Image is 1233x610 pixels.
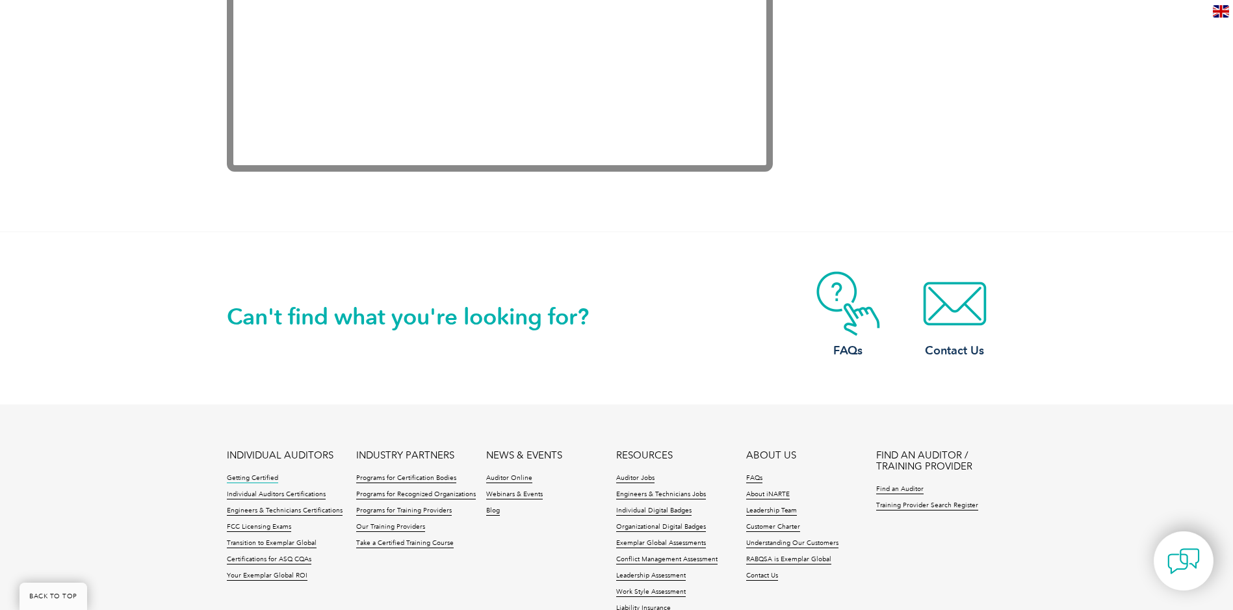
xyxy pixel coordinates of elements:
[796,271,900,336] img: contact-faq.webp
[746,572,778,581] a: Contact Us
[616,572,686,581] a: Leadership Assessment
[746,539,838,548] a: Understanding Our Customers
[903,343,1007,359] h3: Contact Us
[227,523,291,532] a: FCC Licensing Exams
[227,572,307,581] a: Your Exemplar Global ROI
[356,539,454,548] a: Take a Certified Training Course
[876,501,978,511] a: Training Provider Search Register
[616,539,706,548] a: Exemplar Global Assessments
[616,507,692,516] a: Individual Digital Badges
[227,306,617,327] h2: Can't find what you're looking for?
[796,271,900,359] a: FAQs
[19,583,87,610] a: BACK TO TOP
[486,450,562,461] a: NEWS & EVENTS
[227,507,343,516] a: Engineers & Technicians Certifications
[903,271,1007,359] a: Contact Us
[1213,5,1229,18] img: en
[903,271,1007,336] img: contact-email.webp
[876,450,1006,472] a: FIND AN AUDITOR / TRAINING PROVIDER
[486,490,543,499] a: Webinars & Events
[746,490,790,499] a: About iNARTE
[356,523,425,532] a: Our Training Providers
[1167,545,1200,577] img: contact-chat.png
[227,474,278,483] a: Getting Certified
[616,450,673,461] a: RESOURCES
[616,555,718,564] a: Conflict Management Assessment
[746,450,796,461] a: ABOUT US
[227,450,333,461] a: INDIVIDUAL AUDITORS
[227,490,326,499] a: Individual Auditors Certifications
[796,343,900,359] h3: FAQs
[486,507,500,516] a: Blog
[356,490,476,499] a: Programs for Recognized Organizations
[746,507,797,516] a: Leadership Team
[616,490,706,499] a: Engineers & Technicians Jobs
[486,474,532,483] a: Auditor Online
[616,474,655,483] a: Auditor Jobs
[746,474,762,483] a: FAQs
[616,588,686,597] a: Work Style Assessment
[616,523,706,532] a: Organizational Digital Badges
[227,555,311,564] a: Certifications for ASQ CQAs
[746,555,831,564] a: RABQSA is Exemplar Global
[746,523,800,532] a: Customer Charter
[356,474,456,483] a: Programs for Certification Bodies
[227,539,317,548] a: Transition to Exemplar Global
[356,507,452,516] a: Programs for Training Providers
[876,485,924,494] a: Find an Auditor
[356,450,454,461] a: INDUSTRY PARTNERS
